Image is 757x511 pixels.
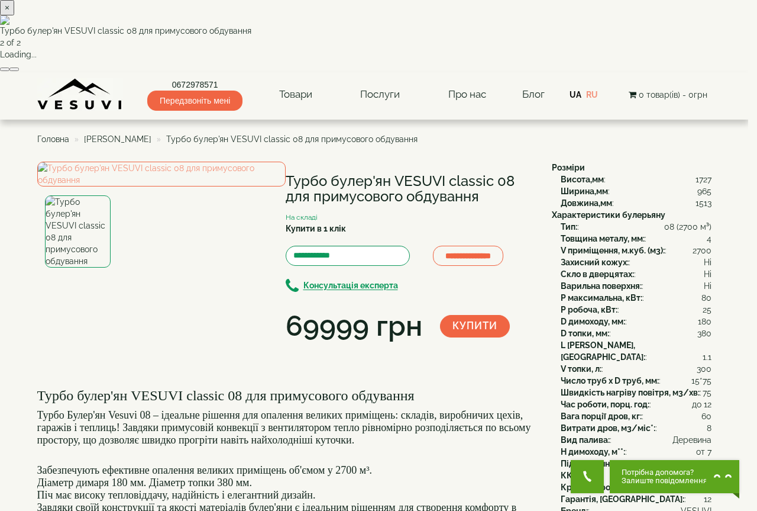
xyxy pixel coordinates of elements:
img: content [37,78,123,111]
span: 60 [701,410,711,422]
span: 180 [698,316,711,327]
div: : [561,292,711,304]
font: Піч має високу тепловіддачу, надійність і елегантний дизайн. [37,489,316,501]
b: Характеристики булерьяну [552,210,665,220]
b: Консультація експерта [303,281,398,291]
label: Купити в 1 клік [286,223,346,234]
b: V топки, л: [561,364,601,374]
h1: Турбо булер'ян VESUVI classic 08 для примусового обдування [286,173,534,205]
button: 0 товар(ів) - 0грн [625,88,711,101]
span: Ні [704,256,711,268]
span: 2700 [693,245,711,256]
span: 1513 [695,197,711,209]
button: Get Call button [571,460,604,493]
b: Висота,мм [561,175,604,184]
span: до 12 [692,398,711,410]
div: : [561,316,711,327]
div: : [561,197,711,209]
span: 08 (2700 м³) [664,221,711,233]
span: Турбо булер'ян VESUVI classic 08 для примусового обдування [166,134,418,144]
div: : [561,185,711,197]
b: D димоходу, мм: [561,317,625,326]
a: [PERSON_NAME] [84,134,151,144]
b: Вид палива: [561,435,610,445]
b: H димоходу, м**: [561,447,625,457]
a: 0672978571 [147,79,242,91]
font: Діаметр димаря 180 мм. Діаметр топки 380 мм. [37,477,253,488]
div: : [561,339,711,363]
span: 25 [703,304,711,316]
b: Гарантія, [GEOGRAPHIC_DATA]: [561,494,684,504]
img: Турбо булер'ян VESUVI classic 08 для примусового обдування [45,195,111,268]
div: : [561,410,711,422]
span: от 7 [696,446,711,458]
span: 380 [697,327,711,339]
b: D топки, мм: [561,329,609,338]
div: : [561,481,711,493]
small: На складі [286,213,318,221]
b: Швидкість нагріву повітря, м3/хв: [561,388,700,397]
b: Витрати дров, м3/міс*: [561,423,655,433]
span: Ні [704,268,711,280]
a: Головна [37,134,69,144]
span: 12 [704,493,711,505]
div: : [561,398,711,410]
b: P робоча, кВт: [561,305,617,314]
div: 69999 грн [286,306,422,346]
span: 80 [701,292,711,304]
img: Турбо булер'ян VESUVI classic 08 для примусового обдування [37,162,286,187]
div: : [561,327,711,339]
div: : [561,221,711,233]
div: : [561,470,711,481]
span: Потрібна допомога? [622,468,707,477]
b: Тип: [561,222,577,232]
b: Довжина,мм [561,198,612,208]
button: Купити [440,315,510,338]
div: : [561,458,711,470]
b: P максимальна, кВт: [561,293,642,303]
b: L [PERSON_NAME], [GEOGRAPHIC_DATA]: [561,340,645,362]
font: Турбо булер'ян VESUVI classic 08 для примусового обдування [37,388,415,403]
a: Послуги [348,81,412,108]
span: Деревина [672,434,711,446]
b: Скло в дверцятах: [561,269,634,279]
a: Товари [267,81,324,108]
b: Число труб x D труб, мм: [561,376,659,385]
b: Варильна поверхня: [561,281,642,291]
b: Розміри [552,163,585,172]
span: 8 [707,422,711,434]
div: : [561,493,711,505]
div: : [561,363,711,375]
div: : [561,245,711,256]
div: : [561,434,711,446]
div: : [561,280,711,292]
b: Країна виробник: [561,483,632,492]
span: Залиште повідомлення [622,477,707,485]
a: RU [586,90,598,99]
span: 15*75 [691,375,711,387]
b: ККД, %: [561,471,591,480]
b: Вага порції дров, кг: [561,412,642,421]
span: Ні [704,280,711,292]
b: Захисний кожух: [561,258,629,267]
span: 4 [707,233,711,245]
font: Турбо Булер'ян Vesuvi 08 – ідеальне рішення для опалення великих приміщень: складів, виробничих ц... [37,409,531,446]
div: : [561,375,711,387]
b: Час роботи, порц. год: [561,400,649,409]
div: : [561,256,711,268]
span: 965 [697,185,711,197]
div: : [561,173,711,185]
a: Про нас [436,81,498,108]
b: Ширина,мм [561,187,608,196]
div: : [561,387,711,398]
a: Блог [522,88,545,100]
a: UA [570,90,581,99]
div: : [561,304,711,316]
button: Next (Right arrow key) [9,68,19,71]
div: : [561,446,711,458]
font: Забезпечують ефективне опалення великих приміщень об'ємом у 2700 м³. [37,464,373,476]
b: Товщина металу, мм: [561,234,645,243]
